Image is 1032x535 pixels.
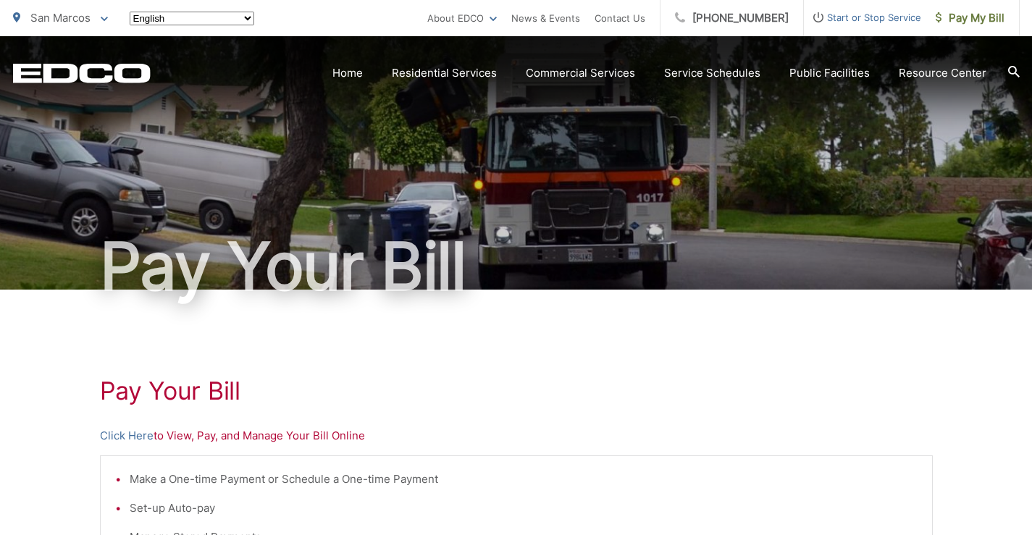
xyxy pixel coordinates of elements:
[899,64,986,82] a: Resource Center
[100,376,933,405] h1: Pay Your Bill
[13,63,151,83] a: EDCD logo. Return to the homepage.
[595,9,645,27] a: Contact Us
[130,12,254,25] select: Select a language
[100,427,154,445] a: Click Here
[30,11,91,25] span: San Marcos
[130,471,918,488] li: Make a One-time Payment or Schedule a One-time Payment
[526,64,635,82] a: Commercial Services
[664,64,760,82] a: Service Schedules
[427,9,497,27] a: About EDCO
[936,9,1004,27] span: Pay My Bill
[392,64,497,82] a: Residential Services
[332,64,363,82] a: Home
[511,9,580,27] a: News & Events
[100,427,933,445] p: to View, Pay, and Manage Your Bill Online
[789,64,870,82] a: Public Facilities
[13,230,1020,303] h1: Pay Your Bill
[130,500,918,517] li: Set-up Auto-pay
